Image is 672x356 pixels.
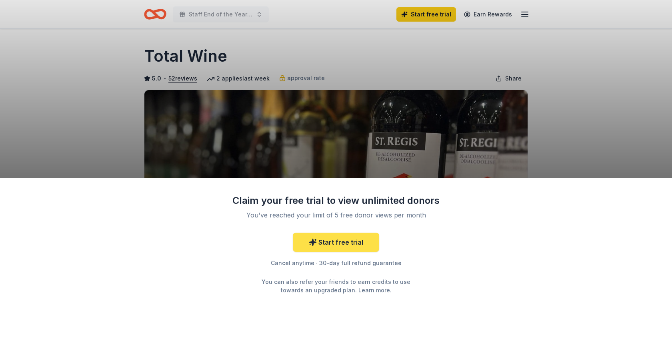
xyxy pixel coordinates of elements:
div: You've reached your limit of 5 free donor views per month [242,210,430,220]
div: Cancel anytime · 30-day full refund guarantee [232,258,440,268]
div: Claim your free trial to view unlimited donors [232,194,440,207]
a: Learn more [358,286,390,294]
a: Start free trial [293,233,379,252]
div: You can also refer your friends to earn credits to use towards an upgraded plan. . [254,278,418,294]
